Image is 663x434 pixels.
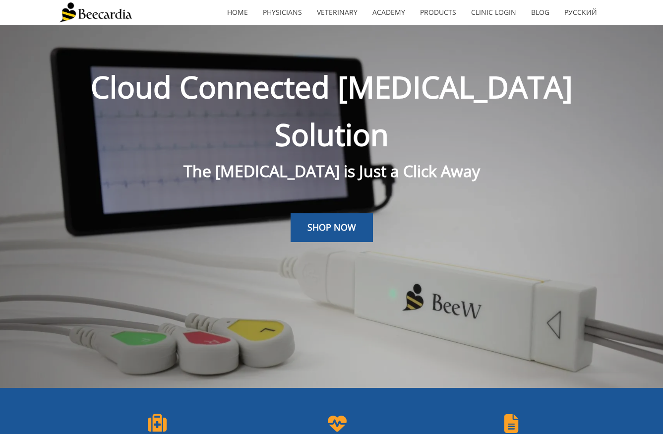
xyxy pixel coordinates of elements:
[59,2,132,22] img: Beecardia
[291,213,373,242] a: SHOP NOW
[183,160,480,182] span: The [MEDICAL_DATA] is Just a Click Away
[220,1,255,24] a: home
[413,1,464,24] a: Products
[307,221,356,233] span: SHOP NOW
[464,1,524,24] a: Clinic Login
[524,1,557,24] a: Blog
[309,1,365,24] a: Veterinary
[557,1,604,24] a: Русский
[91,66,573,155] span: Cloud Connected [MEDICAL_DATA] Solution
[365,1,413,24] a: Academy
[255,1,309,24] a: Physicians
